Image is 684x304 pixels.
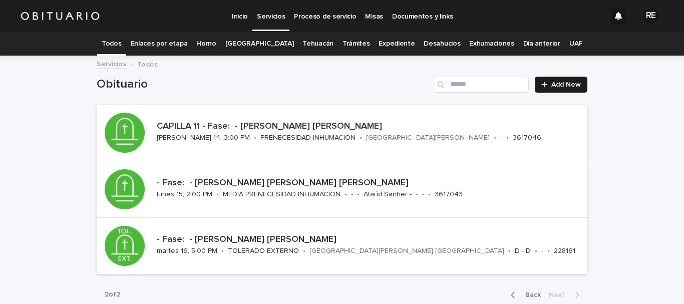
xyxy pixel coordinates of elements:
[221,247,224,255] p: •
[469,32,514,56] a: Exhumaciones
[302,32,333,56] a: Tehuacán
[508,247,511,255] p: •
[254,134,256,142] p: •
[523,32,560,56] a: Día anterior
[366,134,490,142] p: [GEOGRAPHIC_DATA][PERSON_NAME]
[260,134,356,142] p: PRENECESIDAD INHUMACION
[500,134,502,142] p: -
[97,58,126,69] a: Servicios
[131,32,188,56] a: Enlaces por etapa
[535,247,537,255] p: •
[97,218,587,274] a: - Fase: - [PERSON_NAME] [PERSON_NAME]martes 16, 5:00 PM•TOLERADO EXTERNO•[GEOGRAPHIC_DATA][PERSON...
[303,247,305,255] p: •
[309,247,504,255] p: [GEOGRAPHIC_DATA][PERSON_NAME] [GEOGRAPHIC_DATA]
[196,32,216,56] a: Horno
[345,190,347,199] p: •
[343,32,370,56] a: Trámites
[541,247,543,255] p: -
[97,105,587,161] a: CAPILLA 11 - Fase: - [PERSON_NAME] [PERSON_NAME][PERSON_NAME] 14, 3:00 PM•PRENECESIDAD INHUMACION...
[97,77,430,92] h1: Obituario
[569,32,582,56] a: UAF
[554,247,575,255] p: 228161
[643,8,659,24] div: RE
[357,190,360,199] p: •
[97,161,587,218] a: - Fase: - [PERSON_NAME] [PERSON_NAME] [PERSON_NAME]lunes 15, 2:00 PM•MEDIA PRENECESIDAD INHUMACIO...
[515,247,531,255] p: D - D
[513,134,541,142] p: 3617046
[216,190,219,199] p: •
[435,190,463,199] p: 3617043
[379,32,415,56] a: Expediente
[157,247,217,255] p: martes 16, 5:00 PM
[351,190,353,199] p: -
[551,81,581,88] span: Add New
[137,58,158,69] p: Todos
[228,247,299,255] p: TOLERADO EXTERNO
[519,291,541,298] span: Back
[545,290,587,299] button: Next
[102,32,121,56] a: Todos
[20,6,100,26] img: HUM7g2VNRLqGMmR9WVqf
[157,234,583,245] p: - Fase: - [PERSON_NAME] [PERSON_NAME]
[157,190,212,199] p: lunes 15, 2:00 PM
[535,77,587,93] a: Add New
[422,190,424,199] p: -
[506,134,509,142] p: •
[434,77,529,93] input: Search
[503,290,545,299] button: Back
[360,134,362,142] p: •
[547,247,550,255] p: •
[157,178,583,189] p: - Fase: - [PERSON_NAME] [PERSON_NAME] [PERSON_NAME]
[157,121,583,132] p: CAPILLA 11 - Fase: - [PERSON_NAME] [PERSON_NAME]
[223,190,340,199] p: MEDIA PRENECESIDAD INHUMACION
[225,32,294,56] a: [GEOGRAPHIC_DATA]
[364,190,412,199] p: Ataúd Sanher -
[428,190,431,199] p: •
[424,32,460,56] a: Desahucios
[416,190,418,199] p: •
[494,134,496,142] p: •
[157,134,250,142] p: [PERSON_NAME] 14, 3:00 PM
[549,291,571,298] span: Next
